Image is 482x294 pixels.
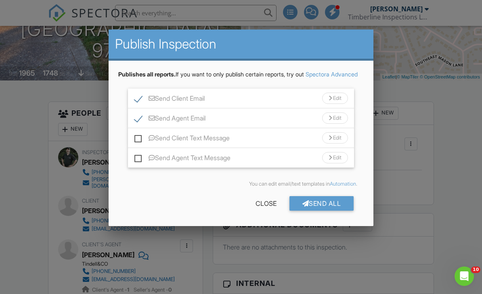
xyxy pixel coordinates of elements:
[118,71,304,78] span: If you want to only publish certain reports, try out
[322,93,348,104] div: Edit
[134,154,231,164] label: Send Agent Text Message
[115,36,367,52] h2: Publish Inspection
[125,181,358,187] div: You can edit email/text templates in .
[322,112,348,124] div: Edit
[322,152,348,163] div: Edit
[243,196,289,211] div: Close
[455,267,474,286] iframe: Intercom live chat
[134,134,230,144] label: Send Client Text Message
[289,196,354,211] div: Send All
[134,114,205,125] label: Send Agent Email
[134,95,205,105] label: Send Client Email
[306,71,358,78] a: Spectora Advanced
[471,267,480,273] span: 10
[322,132,348,144] div: Edit
[330,181,356,187] a: Automation
[118,71,176,78] strong: Publishes all reports.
